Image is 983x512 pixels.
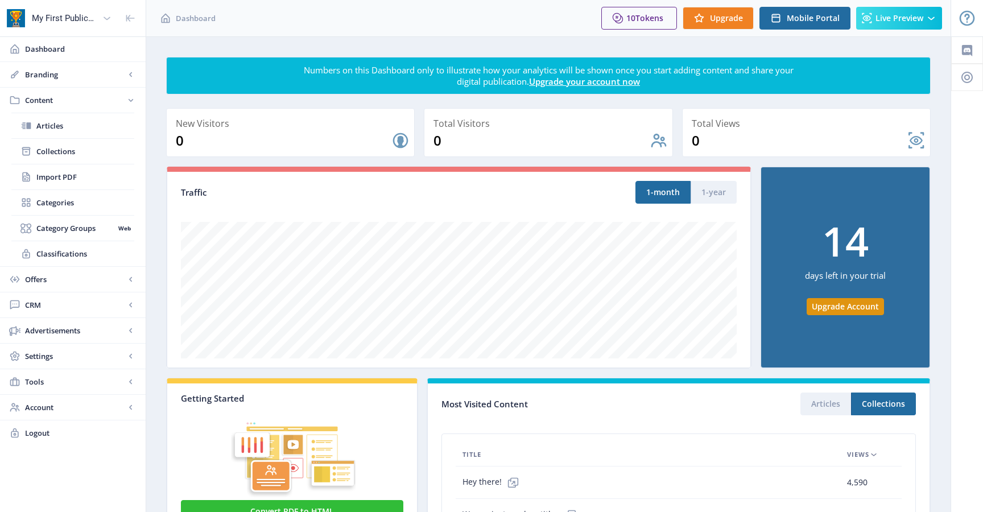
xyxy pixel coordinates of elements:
[807,298,884,315] button: Upgrade Account
[181,393,403,404] div: Getting Started
[36,171,134,183] span: Import PDF
[36,222,114,234] span: Category Groups
[11,139,134,164] a: Collections
[176,131,391,150] div: 0
[683,7,754,30] button: Upgrade
[25,376,125,387] span: Tools
[847,476,868,489] span: 4,590
[25,350,125,362] span: Settings
[800,393,851,415] button: Articles
[176,115,410,131] div: New Visitors
[32,6,98,31] div: My First Publication
[822,220,869,261] div: 14
[36,146,134,157] span: Collections
[11,241,134,266] a: Classifications
[635,181,691,204] button: 1-month
[25,43,137,55] span: Dashboard
[787,14,840,23] span: Mobile Portal
[11,216,134,241] a: Category GroupsWeb
[462,471,524,494] span: Hey there!
[36,248,134,259] span: Classifications
[441,395,679,413] div: Most Visited Content
[25,299,125,311] span: CRM
[25,402,125,413] span: Account
[7,9,25,27] img: app-icon.png
[25,325,125,336] span: Advertisements
[36,120,134,131] span: Articles
[601,7,677,30] button: 10Tokens
[847,448,869,461] span: Views
[691,181,737,204] button: 1-year
[25,427,137,439] span: Logout
[176,13,216,24] span: Dashboard
[433,115,667,131] div: Total Visitors
[710,14,743,23] span: Upgrade
[36,197,134,208] span: Categories
[181,404,403,498] img: graphic
[11,190,134,215] a: Categories
[759,7,850,30] button: Mobile Portal
[875,14,923,23] span: Live Preview
[114,222,134,234] nb-badge: Web
[25,69,125,80] span: Branding
[11,113,134,138] a: Articles
[805,261,886,298] div: days left in your trial
[462,448,481,461] span: Title
[692,131,907,150] div: 0
[529,76,640,87] a: Upgrade your account now
[635,13,663,23] span: Tokens
[11,164,134,189] a: Import PDF
[851,393,916,415] button: Collections
[303,64,794,87] div: Numbers on this Dashboard only to illustrate how your analytics will be shown once you start addi...
[692,115,926,131] div: Total Views
[433,131,649,150] div: 0
[181,186,459,199] div: Traffic
[25,94,125,106] span: Content
[25,274,125,285] span: Offers
[856,7,942,30] button: Live Preview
